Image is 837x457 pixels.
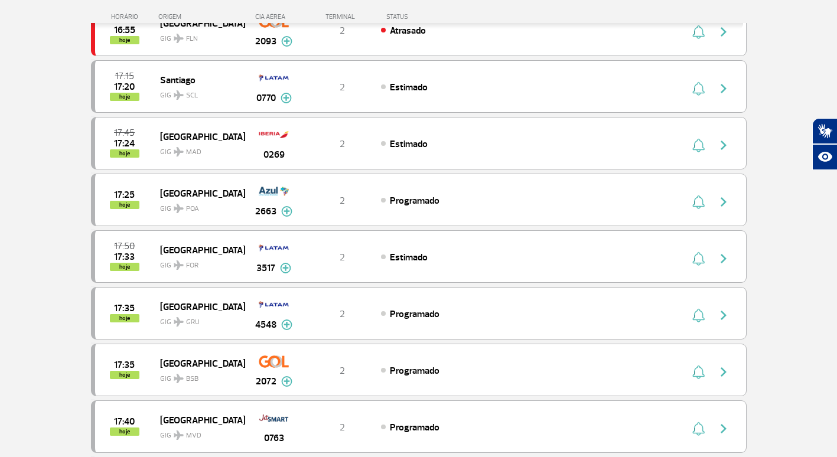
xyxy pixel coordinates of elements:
[717,308,731,322] img: seta-direita-painel-voo.svg
[255,34,276,48] span: 2093
[340,308,345,320] span: 2
[160,299,236,314] span: [GEOGRAPHIC_DATA]
[281,93,292,103] img: mais-info-painel-voo.svg
[340,138,345,150] span: 2
[281,36,292,47] img: mais-info-painel-voo.svg
[263,148,285,162] span: 0269
[160,242,236,257] span: [GEOGRAPHIC_DATA]
[110,93,139,101] span: hoje
[174,34,184,43] img: destiny_airplane.svg
[174,260,184,270] img: destiny_airplane.svg
[812,118,837,144] button: Abrir tradutor de língua de sinais.
[340,195,345,207] span: 2
[245,13,304,21] div: CIA AÉREA
[717,81,731,96] img: seta-direita-painel-voo.svg
[110,371,139,379] span: hoje
[390,25,426,37] span: Atrasado
[95,13,159,21] div: HORÁRIO
[174,90,184,100] img: destiny_airplane.svg
[390,422,439,433] span: Programado
[114,191,135,199] span: 2025-08-26 17:25:00
[174,374,184,383] img: destiny_airplane.svg
[186,260,198,271] span: FOR
[380,13,477,21] div: STATUS
[110,314,139,322] span: hoje
[390,81,428,93] span: Estimado
[110,263,139,271] span: hoje
[114,26,135,34] span: 2025-08-26 16:55:00
[717,252,731,266] img: seta-direita-painel-voo.svg
[281,206,292,217] img: mais-info-painel-voo.svg
[110,427,139,436] span: hoje
[692,25,705,39] img: sino-painel-voo.svg
[717,365,731,379] img: seta-direita-painel-voo.svg
[340,81,345,93] span: 2
[264,431,284,445] span: 0763
[717,422,731,436] img: seta-direita-painel-voo.svg
[281,319,292,330] img: mais-info-painel-voo.svg
[114,253,135,261] span: 2025-08-26 17:33:00
[160,197,236,214] span: GIG
[692,308,705,322] img: sino-painel-voo.svg
[812,118,837,170] div: Plugin de acessibilidade da Hand Talk.
[160,355,236,371] span: [GEOGRAPHIC_DATA]
[158,13,245,21] div: ORIGEM
[390,138,428,150] span: Estimado
[114,417,135,426] span: 2025-08-26 17:40:00
[174,317,184,327] img: destiny_airplane.svg
[114,304,135,312] span: 2025-08-26 17:35:00
[186,90,198,101] span: SCL
[186,204,199,214] span: POA
[717,25,731,39] img: seta-direita-painel-voo.svg
[256,91,276,105] span: 0770
[160,72,236,87] span: Santiago
[186,317,200,328] span: GRU
[390,308,439,320] span: Programado
[174,430,184,440] img: destiny_airplane.svg
[115,72,134,80] span: 2025-08-26 17:15:00
[186,34,198,44] span: FLN
[114,139,135,148] span: 2025-08-26 17:24:00
[717,138,731,152] img: seta-direita-painel-voo.svg
[340,422,345,433] span: 2
[160,367,236,384] span: GIG
[160,185,236,201] span: [GEOGRAPHIC_DATA]
[340,25,345,37] span: 2
[692,422,705,436] img: sino-painel-voo.svg
[110,201,139,209] span: hoje
[186,374,198,384] span: BSB
[281,376,292,387] img: mais-info-painel-voo.svg
[390,195,439,207] span: Programado
[174,204,184,213] img: destiny_airplane.svg
[390,252,428,263] span: Estimado
[160,412,236,427] span: [GEOGRAPHIC_DATA]
[160,311,236,328] span: GIG
[340,252,345,263] span: 2
[114,129,135,137] span: 2025-08-26 17:45:00
[160,129,236,144] span: [GEOGRAPHIC_DATA]
[160,141,236,158] span: GIG
[110,149,139,158] span: hoje
[114,83,135,91] span: 2025-08-26 17:20:00
[255,204,276,218] span: 2663
[692,138,705,152] img: sino-painel-voo.svg
[186,430,201,441] span: MVD
[160,27,236,44] span: GIG
[114,242,135,250] span: 2025-08-26 17:50:00
[256,374,276,389] span: 2072
[692,81,705,96] img: sino-painel-voo.svg
[692,365,705,379] img: sino-painel-voo.svg
[174,147,184,156] img: destiny_airplane.svg
[160,424,236,441] span: GIG
[692,252,705,266] img: sino-painel-voo.svg
[390,365,439,377] span: Programado
[812,144,837,170] button: Abrir recursos assistivos.
[717,195,731,209] img: seta-direita-painel-voo.svg
[280,263,291,273] img: mais-info-painel-voo.svg
[160,254,236,271] span: GIG
[186,147,201,158] span: MAD
[110,36,139,44] span: hoje
[160,84,236,101] span: GIG
[255,318,276,332] span: 4548
[304,13,380,21] div: TERMINAL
